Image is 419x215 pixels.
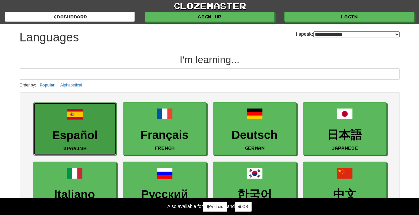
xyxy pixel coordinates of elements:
[33,102,117,156] a: EspañolSpanish
[145,12,274,22] a: Sign up
[20,83,36,87] small: Order by:
[33,162,116,215] a: ItalianoItalian
[245,146,265,150] small: German
[213,102,296,155] a: DeutschGerman
[37,188,113,201] h3: Italiano
[213,162,296,215] a: 한국어Korean
[284,12,414,22] a: Login
[58,81,84,89] button: Alphabetical
[307,129,383,142] h3: 日本語
[217,188,293,201] h3: 한국어
[20,54,400,65] h2: I'm learning...
[331,146,358,150] small: Japanese
[20,31,79,44] h1: Languages
[296,31,399,37] label: I speak:
[307,188,383,201] h3: 中文
[123,162,206,215] a: РусскийRussian
[123,102,206,155] a: FrançaisFrench
[38,81,57,89] button: Popular
[63,146,87,151] small: Spanish
[37,129,113,142] h3: Español
[303,162,386,215] a: 中文Mandarin Chinese
[313,31,400,37] select: I speak:
[235,202,252,212] a: iOS
[5,12,135,22] a: dashboard
[303,102,386,155] a: 日本語Japanese
[127,188,203,201] h3: Русский
[127,129,203,142] h3: Français
[203,202,227,212] a: Android
[217,129,293,142] h3: Deutsch
[155,146,175,150] small: French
